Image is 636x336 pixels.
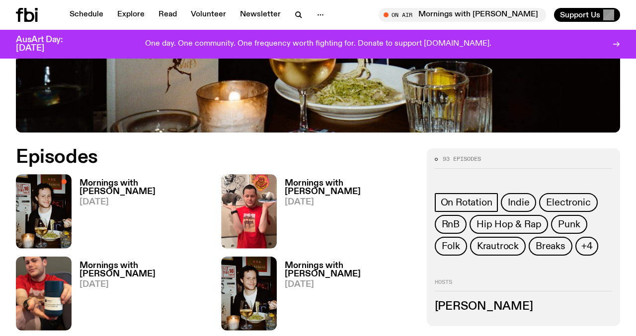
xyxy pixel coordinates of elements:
a: Volunteer [185,8,232,22]
h3: Mornings with [PERSON_NAME] [79,179,209,196]
span: Breaks [536,241,565,252]
a: Read [153,8,183,22]
a: Mornings with [PERSON_NAME][DATE] [72,179,209,248]
span: [DATE] [285,280,414,289]
h3: Mornings with [PERSON_NAME] [285,179,414,196]
a: Mornings with [PERSON_NAME][DATE] [72,262,209,331]
span: Electronic [546,197,590,208]
a: Breaks [529,237,572,256]
a: Electronic [539,193,597,212]
a: Explore [111,8,151,22]
span: Indie [508,197,529,208]
a: Schedule [64,8,109,22]
a: Hip Hop & Rap [470,215,548,234]
a: On Rotation [435,193,498,212]
a: Indie [501,193,536,212]
a: RnB [435,215,467,234]
button: On AirMornings with [PERSON_NAME] [379,8,546,22]
h3: [PERSON_NAME] [435,301,612,312]
h3: AusArt Day: [DATE] [16,36,79,53]
h3: Mornings with [PERSON_NAME] [79,262,209,278]
a: Krautrock [470,237,526,256]
span: Hip Hop & Rap [477,219,541,230]
h3: Mornings with [PERSON_NAME] [285,262,414,278]
a: Folk [435,237,467,256]
span: Folk [442,241,460,252]
a: Punk [551,215,587,234]
span: Punk [558,219,580,230]
a: Newsletter [234,8,287,22]
span: [DATE] [79,280,209,289]
h2: Episodes [16,148,415,166]
button: Support Us [554,8,620,22]
span: [DATE] [285,198,414,206]
p: One day. One community. One frequency worth fighting for. Donate to support [DOMAIN_NAME]. [145,40,491,49]
span: [DATE] [79,198,209,206]
span: 93 episodes [443,156,481,162]
a: Mornings with [PERSON_NAME][DATE] [277,179,414,248]
span: RnB [442,219,460,230]
span: Krautrock [477,241,519,252]
h2: Hosts [435,279,612,291]
a: Mornings with [PERSON_NAME][DATE] [277,262,414,331]
img: Sam blankly stares at the camera, brightly lit by a camera flash wearing a hat collared shirt and... [16,174,72,248]
button: +4 [575,237,599,256]
span: Support Us [560,10,600,19]
img: Sam blankly stares at the camera, brightly lit by a camera flash wearing a hat collared shirt and... [221,257,277,331]
span: On Rotation [441,197,492,208]
span: +4 [581,241,593,252]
